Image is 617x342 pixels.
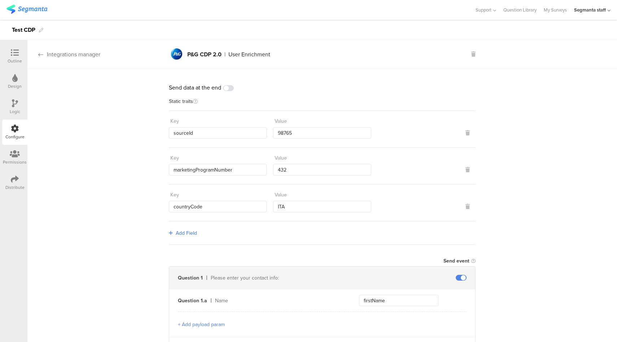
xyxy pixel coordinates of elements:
span: Add Field [176,229,197,237]
div: Value [275,117,287,125]
input: Enter key... [169,201,267,212]
button: + Add payload param [178,321,225,328]
div: Send data at the end [169,83,476,92]
div: Configure [5,134,25,140]
div: Key [170,191,179,199]
input: Enter value... [273,164,371,176]
span: Support [476,7,491,13]
div: Segmanta staff [574,7,606,13]
input: Enter key... [169,127,267,139]
img: segmanta logo [6,5,47,14]
div: Value [275,191,287,199]
div: Question 1.a [178,297,207,304]
input: Enter key... [169,164,267,176]
div: Permissions [3,159,27,165]
div: Value [275,154,287,162]
input: Enter value... [273,201,371,212]
div: Design [8,83,22,90]
div: Integrations manager [27,50,100,59]
div: Test CDP [12,24,35,36]
div: Send event [443,257,469,265]
div: Key [170,117,179,125]
div: Outline [8,58,22,64]
div: Please enter your contact info: [211,274,342,282]
div: Question 1 [178,274,203,282]
div: Key [170,154,179,162]
div: Distribute [5,184,25,191]
div: | [224,52,226,57]
div: P&G CDP 2.0 [187,52,222,57]
input: Enter value... [273,127,371,139]
div: Static traits [169,99,476,111]
div: Name [215,297,342,304]
div: Logic [10,108,20,115]
input: Enter a key... [359,295,438,306]
div: User Enrichment [228,52,270,57]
